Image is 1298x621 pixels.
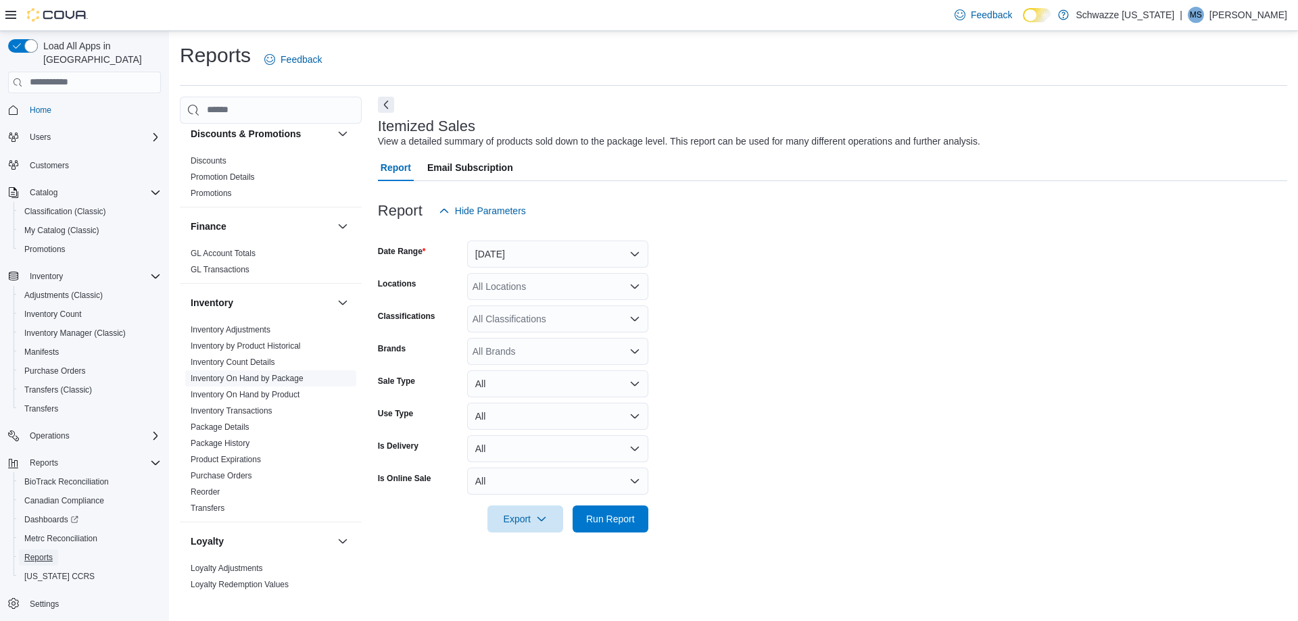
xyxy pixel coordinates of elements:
span: BioTrack Reconciliation [19,474,161,490]
span: Purchase Orders [19,363,161,379]
button: Settings [3,594,166,614]
button: Inventory [24,268,68,284]
button: All [467,435,648,462]
button: Purchase Orders [14,362,166,380]
span: Reports [30,457,58,468]
button: Classification (Classic) [14,202,166,221]
button: All [467,468,648,495]
span: Dashboards [19,512,161,528]
span: Promotions [191,188,232,199]
button: Operations [24,428,75,444]
img: Cova [27,8,88,22]
a: Classification (Classic) [19,203,112,220]
a: GL Transactions [191,265,249,274]
label: Is Online Sale [378,473,431,484]
label: Locations [378,278,416,289]
span: Inventory [30,271,63,282]
a: Metrc Reconciliation [19,530,103,547]
button: Inventory [191,296,332,309]
div: Discounts & Promotions [180,153,362,207]
button: Inventory [335,295,351,311]
button: Reports [14,548,166,567]
span: Transfers (Classic) [24,384,92,395]
div: Mia statkus [1188,7,1204,23]
span: Customers [30,160,69,171]
a: Discounts [191,156,226,166]
span: Transfers (Classic) [19,382,161,398]
input: Dark Mode [1023,8,1051,22]
span: Manifests [24,347,59,357]
span: Run Report [586,512,635,526]
span: Inventory [24,268,161,284]
label: Date Range [378,246,426,257]
a: Product Expirations [191,455,261,464]
button: Export [487,505,563,532]
span: Manifests [19,344,161,360]
span: Reports [24,455,161,471]
span: Metrc Reconciliation [24,533,97,544]
span: Operations [24,428,161,444]
h1: Reports [180,42,251,69]
a: Inventory On Hand by Product [191,390,299,399]
button: Finance [335,218,351,234]
span: My Catalog (Classic) [24,225,99,236]
span: [US_STATE] CCRS [24,571,95,582]
button: Open list of options [629,346,640,357]
span: Home [30,105,51,116]
button: Discounts & Promotions [335,126,351,142]
span: Inventory Count Details [191,357,275,368]
button: [DATE] [467,241,648,268]
span: Users [24,129,161,145]
button: Users [24,129,56,145]
button: Adjustments (Classic) [14,286,166,305]
span: Loyalty Redemption Values [191,579,289,590]
button: Canadian Compliance [14,491,166,510]
a: Home [24,102,57,118]
a: Inventory Transactions [191,406,272,416]
span: Purchase Orders [191,470,252,481]
span: Loyalty Adjustments [191,563,263,574]
a: Loyalty Redemption Values [191,580,289,589]
span: Discounts [191,155,226,166]
a: [US_STATE] CCRS [19,568,100,585]
a: Manifests [19,344,64,360]
h3: Loyalty [191,535,224,548]
button: Catalog [24,184,63,201]
span: Promotions [19,241,161,257]
label: Sale Type [378,376,415,387]
span: Settings [30,599,59,610]
span: Catalog [24,184,161,201]
button: Users [3,128,166,147]
button: Reports [3,453,166,472]
span: Inventory Count [24,309,82,320]
button: Metrc Reconciliation [14,529,166,548]
span: Ms [1190,7,1202,23]
a: Transfers (Classic) [19,382,97,398]
button: Finance [191,220,332,233]
span: Dashboards [24,514,78,525]
p: Schwazze [US_STATE] [1076,7,1174,23]
a: Loyalty Adjustments [191,564,263,573]
button: My Catalog (Classic) [14,221,166,240]
div: Finance [180,245,362,283]
h3: Report [378,203,423,219]
button: Transfers [14,399,166,418]
span: Users [30,132,51,143]
span: Package History [191,438,249,449]
a: Canadian Compliance [19,493,110,509]
a: Inventory Adjustments [191,325,270,334]
button: [US_STATE] CCRS [14,567,166,586]
span: Classification (Classic) [24,206,106,217]
span: Reports [19,549,161,566]
span: Washington CCRS [19,568,161,585]
span: Adjustments (Classic) [19,287,161,303]
a: My Catalog (Classic) [19,222,105,239]
span: Transfers [19,401,161,417]
h3: Inventory [191,296,233,309]
button: Loyalty [335,533,351,549]
span: My Catalog (Classic) [19,222,161,239]
span: Purchase Orders [24,366,86,376]
a: Dashboards [19,512,84,528]
button: Inventory Count [14,305,166,324]
a: Inventory Count [19,306,87,322]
